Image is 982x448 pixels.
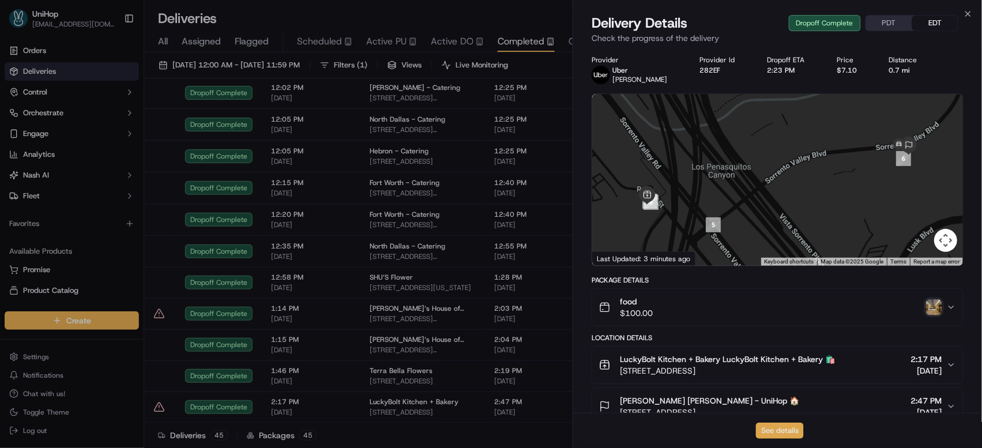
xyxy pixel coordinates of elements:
[81,195,140,204] a: Powered byPylon
[911,395,942,406] span: 2:47 PM
[889,55,931,65] div: Distance
[642,194,657,209] div: 4
[706,217,721,232] div: 5
[866,16,912,31] button: PDT
[592,32,964,44] p: Check the progress of the delivery
[911,353,942,365] span: 2:17 PM
[889,66,931,75] div: 0.7 mi
[926,299,942,315] img: photo_proof_of_delivery image
[592,333,964,342] div: Location Details
[97,168,107,178] div: 💻
[592,251,695,266] div: Last Updated: 3 minutes ago
[93,163,190,183] a: 💻API Documentation
[890,258,906,265] a: Terms (opens in new tab)
[12,46,210,65] p: Welcome 👋
[896,151,911,166] div: 6
[934,229,957,252] button: Map camera controls
[620,395,799,406] span: [PERSON_NAME] [PERSON_NAME] - UniHop 🏠
[595,251,633,266] a: Open this area in Google Maps (opens a new window)
[196,114,210,127] button: Start new chat
[620,296,653,307] span: food
[620,406,799,418] span: [STREET_ADDRESS]
[12,12,35,35] img: Nash
[620,365,835,377] span: [STREET_ADDRESS]
[911,365,942,377] span: [DATE]
[592,289,963,326] button: food$100.00photo_proof_of_delivery image
[12,168,21,178] div: 📗
[644,195,659,210] div: 3
[837,55,871,65] div: Price
[821,258,883,265] span: Map data ©2025 Google
[612,66,667,75] p: Uber
[699,66,720,75] button: 282EF
[620,353,835,365] span: LuckyBolt Kitchen + Bakery LuckyBolt Kitchen + Bakery 🛍️
[39,122,146,131] div: We're available if you need us!
[912,16,958,31] button: EDT
[7,163,93,183] a: 📗Knowledge Base
[30,74,208,86] input: Got a question? Start typing here...
[911,406,942,418] span: [DATE]
[592,388,963,425] button: [PERSON_NAME] [PERSON_NAME] - UniHop 🏠[STREET_ADDRESS]2:47 PM[DATE]
[913,258,960,265] a: Report a map error
[756,423,804,439] button: See details
[23,167,88,179] span: Knowledge Base
[39,110,189,122] div: Start new chat
[699,55,748,65] div: Provider Id
[595,251,633,266] img: Google
[837,66,871,75] div: $7.10
[767,55,818,65] div: Dropoff ETA
[592,276,964,285] div: Package Details
[592,347,963,383] button: LuckyBolt Kitchen + Bakery LuckyBolt Kitchen + Bakery 🛍️[STREET_ADDRESS]2:17 PM[DATE]
[767,66,818,75] div: 2:23 PM
[592,55,681,65] div: Provider
[115,195,140,204] span: Pylon
[12,110,32,131] img: 1736555255976-a54dd68f-1ca7-489b-9aae-adbdc363a1c4
[109,167,185,179] span: API Documentation
[612,75,667,84] span: [PERSON_NAME]
[592,66,610,84] img: uber-new-logo.jpeg
[764,258,814,266] button: Keyboard shortcuts
[592,14,687,32] span: Delivery Details
[620,307,653,319] span: $100.00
